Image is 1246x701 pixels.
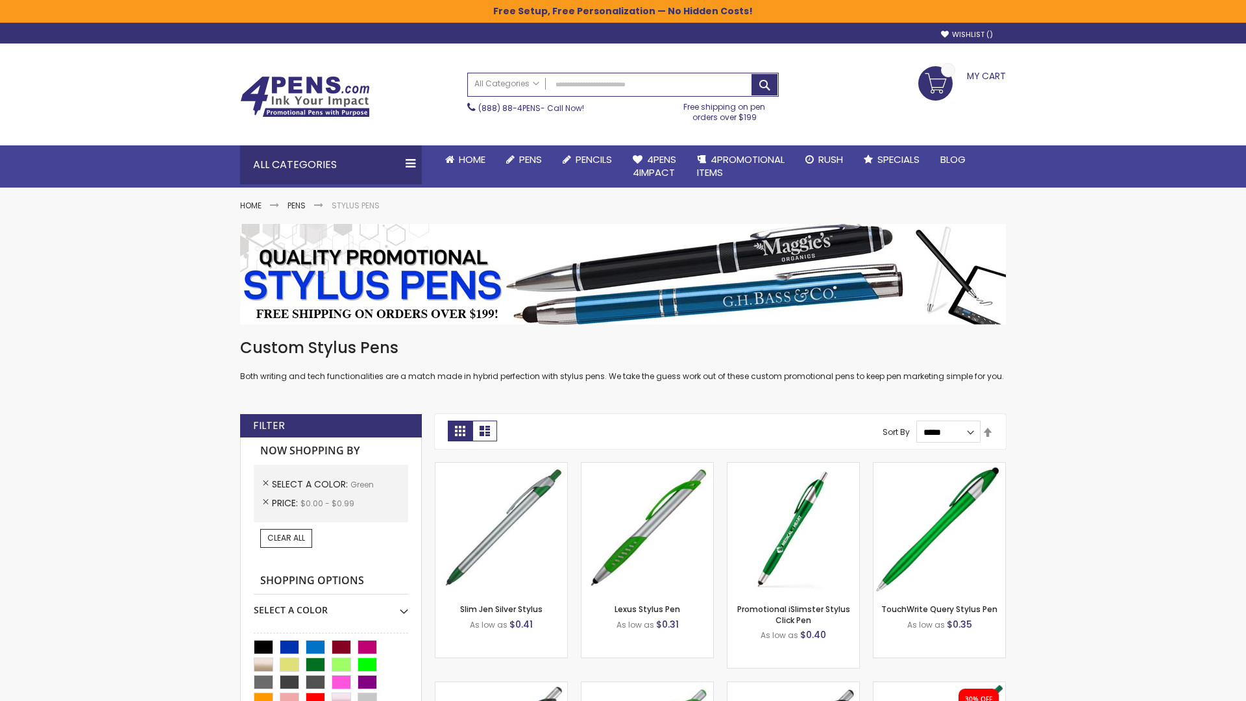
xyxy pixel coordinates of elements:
[881,604,997,615] a: TouchWrite Query Stylus Pen
[474,79,539,89] span: All Categories
[253,419,285,433] strong: Filter
[254,595,408,617] div: Select A Color
[615,604,680,615] a: Lexus Stylus Pen
[930,145,976,174] a: Blog
[877,153,920,166] span: Specials
[727,462,859,473] a: Promotional iSlimster Stylus Click Pen-Green
[670,97,779,123] div: Free shipping on pen orders over $199
[240,76,370,117] img: 4Pens Custom Pens and Promotional Products
[332,200,380,211] strong: Stylus Pens
[267,532,305,543] span: Clear All
[800,628,826,641] span: $0.40
[435,463,567,595] img: Slim Jen Silver Stylus-Green
[459,153,485,166] span: Home
[552,145,622,174] a: Pencils
[581,682,713,693] a: Boston Silver Stylus Pen-Green
[272,497,300,510] span: Price
[873,462,1005,473] a: TouchWrite Query Stylus Pen-Green
[240,145,422,184] div: All Categories
[287,200,306,211] a: Pens
[633,153,676,179] span: 4Pens 4impact
[496,145,552,174] a: Pens
[873,463,1005,595] img: TouchWrite Query Stylus Pen-Green
[727,682,859,693] a: Lexus Metallic Stylus Pen-Green
[853,145,930,174] a: Specials
[435,682,567,693] a: Boston Stylus Pen-Green
[272,478,350,491] span: Select A Color
[509,618,533,631] span: $0.41
[818,153,843,166] span: Rush
[435,462,567,473] a: Slim Jen Silver Stylus-Green
[656,618,679,631] span: $0.31
[581,463,713,595] img: Lexus Stylus Pen-Green
[350,479,374,490] span: Green
[907,619,945,630] span: As low as
[240,200,262,211] a: Home
[873,682,1005,693] a: iSlimster II - Full Color-Green
[697,153,785,179] span: 4PROMOTIONAL ITEMS
[470,619,507,630] span: As low as
[254,437,408,465] strong: Now Shopping by
[947,618,972,631] span: $0.35
[727,463,859,595] img: Promotional iSlimster Stylus Click Pen-Green
[687,145,795,188] a: 4PROMOTIONALITEMS
[460,604,543,615] a: Slim Jen Silver Stylus
[300,498,354,509] span: $0.00 - $0.99
[240,338,1006,382] div: Both writing and tech functionalities are a match made in hybrid perfection with stylus pens. We ...
[883,426,910,437] label: Sort By
[478,103,584,114] span: - Call Now!
[622,145,687,188] a: 4Pens4impact
[240,338,1006,358] h1: Custom Stylus Pens
[617,619,654,630] span: As low as
[941,30,993,40] a: Wishlist
[254,567,408,595] strong: Shopping Options
[761,630,798,641] span: As low as
[576,153,612,166] span: Pencils
[468,73,546,95] a: All Categories
[940,153,966,166] span: Blog
[737,604,850,625] a: Promotional iSlimster Stylus Click Pen
[519,153,542,166] span: Pens
[240,224,1006,325] img: Stylus Pens
[260,529,312,547] a: Clear All
[795,145,853,174] a: Rush
[478,103,541,114] a: (888) 88-4PENS
[448,421,472,441] strong: Grid
[581,462,713,473] a: Lexus Stylus Pen-Green
[435,145,496,174] a: Home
